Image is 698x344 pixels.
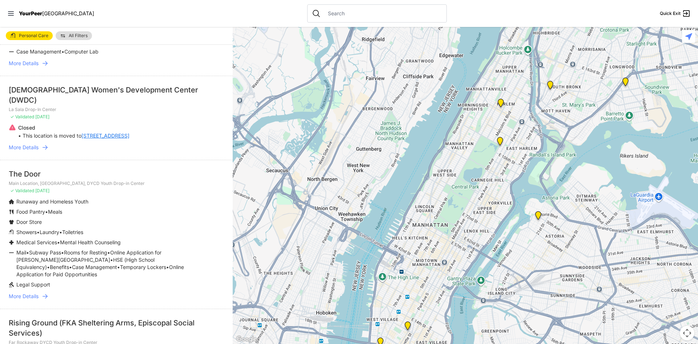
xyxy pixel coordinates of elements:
div: Rising Ground (FKA Sheltering Arms, Episcopal Social Services) [9,318,224,338]
span: Computer Lab [64,48,99,55]
span: Laundry [40,229,59,235]
span: • [26,249,29,256]
span: • [107,249,110,256]
span: More Details [9,60,39,67]
a: YourPeer[GEOGRAPHIC_DATA] [19,11,94,16]
p: La Sala Drop-In Center [9,107,224,112]
span: • [166,264,169,270]
div: Harvey Milk High School [403,321,412,333]
div: Harm Reduction Center [546,81,555,92]
a: All Filters [56,31,92,40]
div: Manhattan [496,137,505,149]
span: More Details [9,144,39,151]
span: • [61,48,64,55]
p: • This location is moved to [18,132,129,139]
p: Closed [18,124,129,131]
span: • [117,264,120,270]
span: • [37,229,40,235]
span: [DATE] [35,188,49,193]
a: Open this area in Google Maps (opens a new window) [234,335,258,344]
span: • [110,257,113,263]
span: Meals [48,209,62,215]
div: [DEMOGRAPHIC_DATA] Women's Development Center (DWDC) [9,85,224,105]
span: More Details [9,293,39,300]
div: The Door [9,169,224,179]
span: ✓ Validated [10,188,34,193]
span: • [69,264,72,270]
a: More Details [9,293,224,300]
div: Uptown/Harlem DYCD Youth Drop-in Center [496,99,505,110]
a: Personal Care [6,31,53,40]
span: Benefits [50,264,69,270]
img: Google [234,335,258,344]
span: Door Store [16,219,42,225]
input: Search [324,10,442,17]
span: Subway Pass [29,249,61,256]
span: [DATE] [35,114,49,119]
span: • [45,209,48,215]
span: Food Pantry [16,209,45,215]
span: All Filters [69,33,88,38]
span: Medical Services [16,239,57,245]
span: Mental Health Counseling [60,239,121,245]
span: Showers [16,229,37,235]
a: More Details [9,144,224,151]
span: • [59,229,62,235]
span: Legal Support [16,281,50,288]
span: YourPeer [19,10,42,16]
div: Living Room 24-Hour Drop-In Center [621,78,630,89]
span: Case Management [72,264,117,270]
span: • [47,264,50,270]
a: More Details [9,60,224,67]
a: Quick Exit [660,9,691,18]
a: [STREET_ADDRESS] [81,132,129,139]
span: Temporary Lockers [120,264,166,270]
span: Runaway and Homeless Youth [16,198,88,205]
span: [GEOGRAPHIC_DATA] [42,10,94,16]
p: Main Location, [GEOGRAPHIC_DATA], DYCD Youth Drop-in Center [9,181,224,186]
span: Quick Exit [660,11,681,16]
span: ✓ Validated [10,114,34,119]
span: Case Management [16,48,61,55]
span: Toiletries [62,229,83,235]
button: Map camera controls [680,326,694,340]
span: Personal Care [19,33,48,38]
span: Mail [16,249,26,256]
span: • [61,249,64,256]
span: • [57,239,60,245]
span: Rooms for Resting [64,249,107,256]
